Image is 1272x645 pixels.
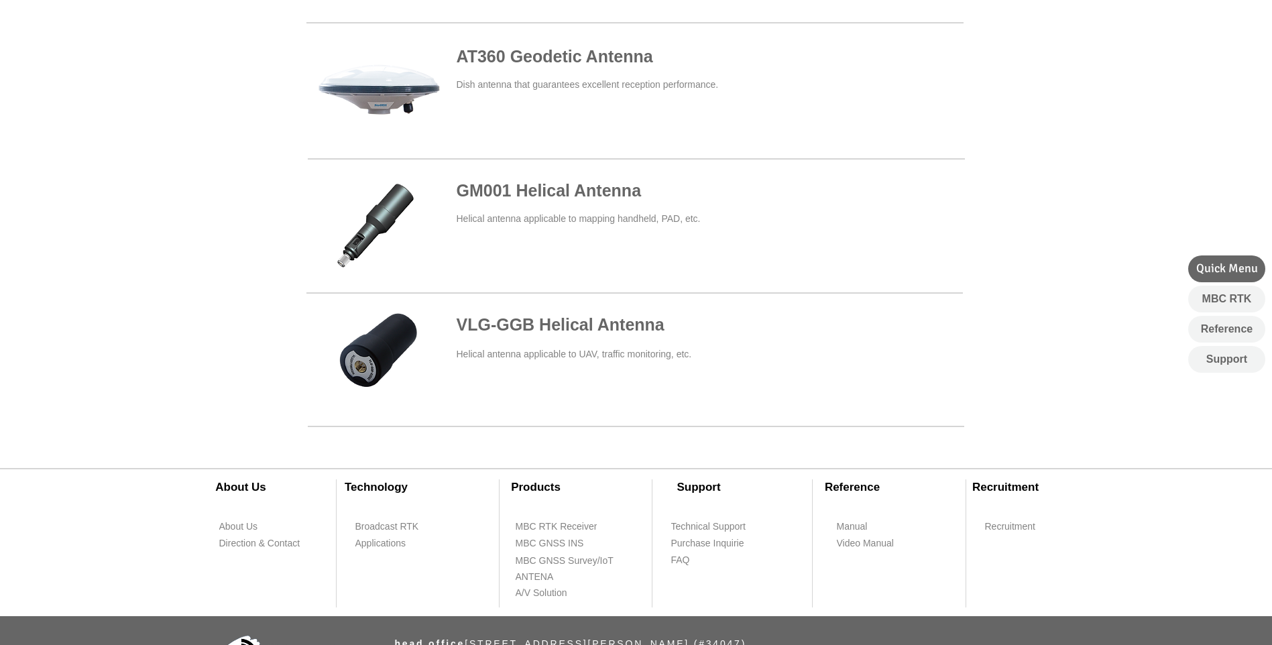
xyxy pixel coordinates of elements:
span: MBC GNSS Survey/IoT [516,554,614,568]
iframe: Wix Chat [1024,587,1272,645]
a: Broadcast RTK [355,518,432,535]
span: MBC RTK Receiver [516,520,597,534]
span: A/V Solution [516,587,567,600]
span: Video Manual [837,537,894,550]
a: MBC GNSS Survey/IoT [515,552,632,569]
span: Support [677,481,720,493]
span: Applications [355,537,406,550]
a: FAQ [671,552,748,569]
a: MBC RTK Receiver [515,518,616,535]
span: Broadcast RTK [355,520,419,534]
span: Manual [837,520,868,534]
a: Recruitment [984,518,1048,535]
a: Video Manual [836,535,913,552]
span: MBC RTK [1202,292,1252,306]
span: Purchase Inquirie [671,537,744,550]
a: Purchase Inquirie [671,535,748,552]
a: Technical Support [671,518,771,535]
span: Recruitment [985,520,1035,534]
a: Support [1188,346,1265,373]
a: Manual [836,518,913,535]
span: About Us [219,520,258,534]
span: ​Reference [825,481,880,493]
span: Recruitment [972,481,1039,493]
div: Quick Menu [1188,255,1265,282]
a: MBC RTK [1188,286,1265,312]
span: Support [1206,352,1247,367]
a: Direction & Contact [219,535,309,552]
span: Quick Menu [1196,260,1258,277]
span: Direction & Contact [219,537,300,550]
span: Products​ [511,481,561,493]
span: ​About Us [215,481,266,493]
span: FAQ [671,554,690,567]
a: A/V Solution [515,585,592,601]
a: Reference [1188,316,1265,343]
span: Reference [1201,322,1253,337]
span: ANTENA [516,571,554,584]
a: ANTENA [515,569,592,585]
a: Applications [355,535,432,552]
span: Technical Support [671,520,746,534]
a: MBC GNSS INS [515,535,599,552]
span: MBC GNSS INS [516,537,584,550]
a: About Us [219,518,296,535]
span: ​Technology [345,481,408,493]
